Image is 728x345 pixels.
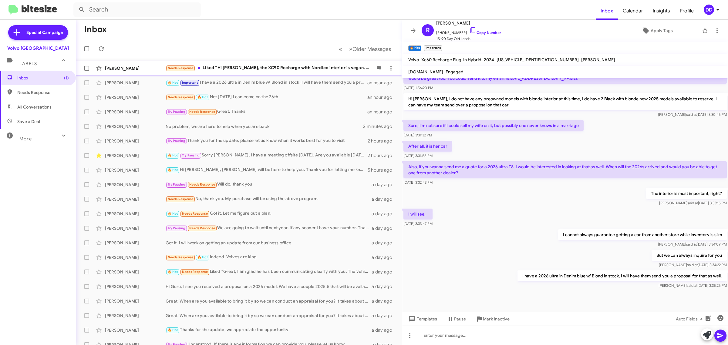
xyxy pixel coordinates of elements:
div: Hi [PERSON_NAME], [PERSON_NAME] will be here to help you. Thank you for letting me know [166,166,368,173]
span: [DATE] 3:31:32 PM [403,133,432,137]
span: Needs Response [182,270,208,274]
a: Calendar [618,2,648,20]
span: [PERSON_NAME] [436,19,501,27]
a: Inbox [596,2,618,20]
p: After all, it is her car [403,141,452,152]
span: All Conversations [17,104,52,110]
span: [PHONE_NUMBER] [436,27,501,36]
div: No, thank you. My purchase will be using the above program. [166,196,372,203]
span: Profile [675,2,699,20]
span: [US_VEHICLE_IDENTIFICATION_NUMBER] [497,57,579,62]
span: (1) [64,75,69,81]
div: Hi Guru, I see you received a proposal on a 2026 model. We have a couple 2025.5 that will be avai... [166,283,372,290]
div: Great! When are you available to bring it by so we can conduct an appraisal for you? It takes abo... [166,313,372,319]
div: [PERSON_NAME] [105,138,166,144]
div: a day ago [372,225,397,231]
div: Sorry [PERSON_NAME], I have a meeting offsite [DATE]. Are you available [DATE] afternoon? [166,152,368,159]
div: [PERSON_NAME] [105,269,166,275]
small: 🔥 Hot [408,45,421,51]
button: Next [345,43,395,55]
span: [DATE] 3:32:43 PM [403,180,433,185]
div: Thanks for the update, we appreciate the opportunity [166,327,372,333]
button: Previous [335,43,346,55]
div: I have a 2026 ultra in Denim blue w/ Blond in stock, I will have them send you a proposal for tha... [166,79,367,86]
p: Sure, I'm not sure if I could sell my wife on it, but possibly one never knows in a marriage [403,120,584,131]
span: 🔥 Hot [168,212,178,216]
div: No problem, we are here to help when you are back [166,123,363,129]
span: Try Pausing [168,139,185,143]
span: Needs Response [168,66,194,70]
span: Try Pausing [182,153,200,157]
div: Will do, thank you [166,181,372,188]
span: Auto Fields [676,313,705,324]
span: [DATE] 3:31:55 PM [403,153,433,158]
button: Auto Fields [671,313,710,324]
span: [DOMAIN_NAME] [408,69,443,75]
span: Pause [454,313,466,324]
button: Apply Tags [615,25,699,36]
div: a day ago [372,211,397,217]
div: Indeed. Volvos are king [166,254,372,261]
span: R [426,25,430,35]
a: Special Campaign [8,25,68,40]
span: » [349,45,352,53]
div: [PERSON_NAME] [105,167,166,173]
span: Labels [19,61,37,66]
span: said at [687,201,698,205]
div: a day ago [372,240,397,246]
div: an hour ago [367,109,397,115]
div: [PERSON_NAME] [105,211,166,217]
span: said at [687,263,698,267]
span: [DATE] 1:56:20 PM [403,85,433,90]
span: Important [182,81,198,85]
span: [PERSON_NAME] [581,57,615,62]
span: Engaged [446,69,463,75]
div: We are going to wait until next year, if any sooner I have your number. Thanks [166,225,372,232]
div: 2 hours ago [368,152,397,159]
button: DD [699,5,721,15]
p: I cannot always guarantee getting a car from another store while inventory is slim [558,229,727,240]
span: [PERSON_NAME] [DATE] 3:30:46 PM [658,112,727,117]
div: Liked “Hi [PERSON_NAME], the XC90 Recharge with Nordico interior is vegan, I am not quite sure ab... [166,65,373,72]
span: 🔥 Hot [197,95,208,99]
span: Needs Response [189,226,215,230]
span: [DATE] 3:33:47 PM [403,221,433,226]
div: [PERSON_NAME] [105,283,166,290]
span: 🔥 Hot [168,168,178,172]
span: Special Campaign [26,29,63,35]
span: 15-90 Day Old Leads [436,36,501,42]
span: Try Pausing [168,226,185,230]
div: [PERSON_NAME] [105,152,166,159]
span: Needs Response [168,197,194,201]
button: Templates [402,313,442,324]
div: Got it. Let me figure out a plan. [166,210,372,217]
div: [PERSON_NAME] [105,225,166,231]
span: Templates [407,313,437,324]
nav: Page navigation example [335,43,395,55]
span: 🔥 Hot [168,328,178,332]
button: Mark Inactive [471,313,514,324]
div: an hour ago [367,94,397,100]
div: [PERSON_NAME] [105,94,166,100]
span: [PERSON_NAME] [DATE] 3:34:09 PM [658,242,727,246]
span: said at [686,242,697,246]
span: Apply Tags [651,25,673,36]
h1: Inbox [84,25,107,34]
span: Save a Deal [17,119,40,125]
span: Xc60 Recharge Plug-In Hybrid [421,57,481,62]
div: 2 minutes ago [363,123,397,129]
div: [PERSON_NAME] [105,240,166,246]
span: Needs Response [168,95,194,99]
button: Pause [442,313,471,324]
span: 2024 [484,57,494,62]
div: Great! When are you available to bring it by so we can conduct an appraisal for you? It takes abo... [166,298,372,304]
span: Insights [648,2,675,20]
p: But we can always inquire for you [652,250,727,261]
span: Needs Response [168,255,194,259]
p: Hi [PERSON_NAME], I do not have any preowned models with blonde interior at this time, I do have ... [403,93,727,110]
span: Mark Inactive [483,313,510,324]
span: 🔥 Hot [168,81,178,85]
div: Not [DATE] I can come on the 26th [166,94,367,101]
span: Needs Response [189,110,215,114]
